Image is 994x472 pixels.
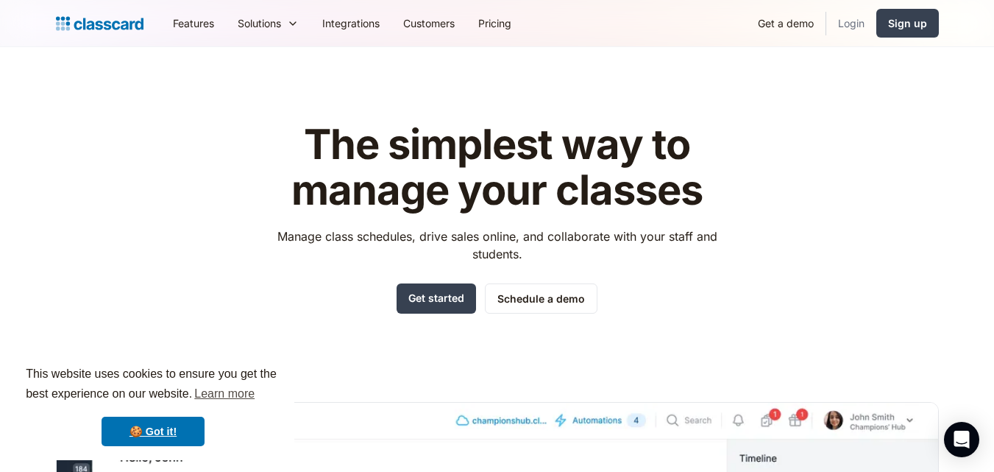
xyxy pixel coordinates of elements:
a: Schedule a demo [485,283,597,314]
a: learn more about cookies [192,383,257,405]
p: Manage class schedules, drive sales online, and collaborate with your staff and students. [263,228,731,263]
a: Customers [391,7,466,40]
a: Sign up [876,9,939,38]
div: Sign up [888,15,927,31]
a: Logo [56,13,143,34]
a: Login [826,7,876,40]
a: Pricing [466,7,523,40]
div: Open Intercom Messenger [944,422,979,457]
a: dismiss cookie message [102,417,205,446]
h1: The simplest way to manage your classes [263,122,731,213]
span: This website uses cookies to ensure you get the best experience on our website. [26,365,280,405]
div: cookieconsent [12,351,294,460]
a: Integrations [310,7,391,40]
div: Solutions [238,15,281,31]
div: Solutions [226,7,310,40]
a: Get a demo [746,7,826,40]
a: Get started [397,283,476,314]
a: Features [161,7,226,40]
